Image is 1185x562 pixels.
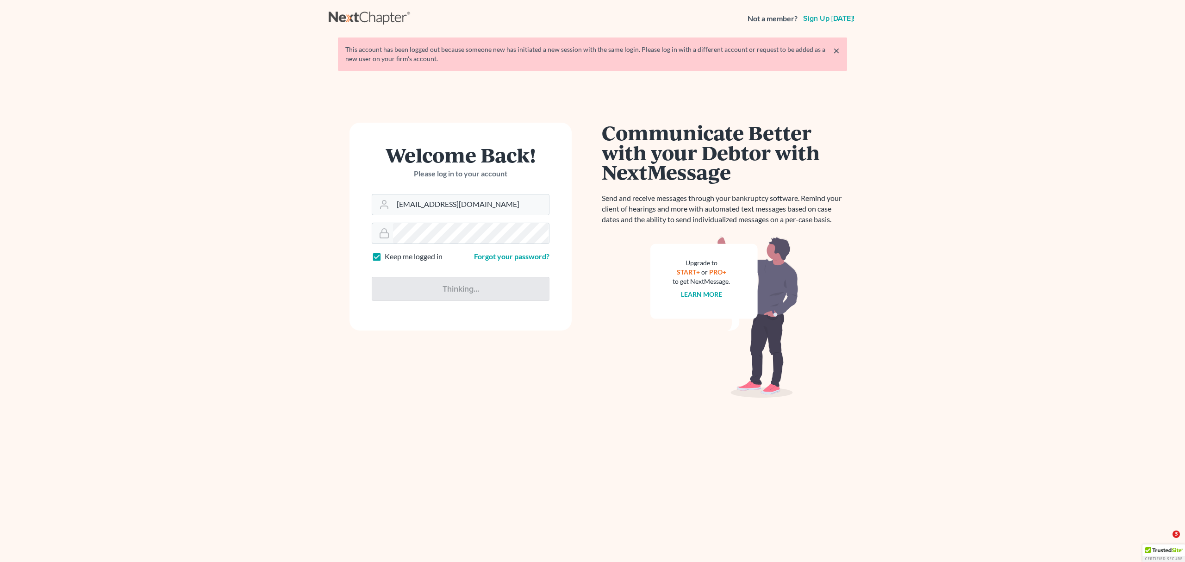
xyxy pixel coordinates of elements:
[650,236,798,398] img: nextmessage_bg-59042aed3d76b12b5cd301f8e5b87938c9018125f34e5fa2b7a6b67550977c72.svg
[701,268,708,276] span: or
[1173,531,1180,538] span: 3
[393,194,549,215] input: Email Address
[372,145,549,165] h1: Welcome Back!
[372,169,549,179] p: Please log in to your account
[709,268,726,276] a: PRO+
[602,193,847,225] p: Send and receive messages through your bankruptcy software. Remind your client of hearings and mo...
[1142,544,1185,562] div: TrustedSite Certified
[385,251,443,262] label: Keep me logged in
[372,277,549,301] input: Thinking...
[748,13,798,24] strong: Not a member?
[345,45,840,63] div: This account has been logged out because someone new has initiated a new session with the same lo...
[833,45,840,56] a: ×
[474,252,549,261] a: Forgot your password?
[1154,531,1176,553] iframe: Intercom live chat
[677,268,700,276] a: START+
[673,258,730,268] div: Upgrade to
[602,123,847,182] h1: Communicate Better with your Debtor with NextMessage
[801,15,856,22] a: Sign up [DATE]!
[681,290,722,298] a: Learn more
[673,277,730,286] div: to get NextMessage.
